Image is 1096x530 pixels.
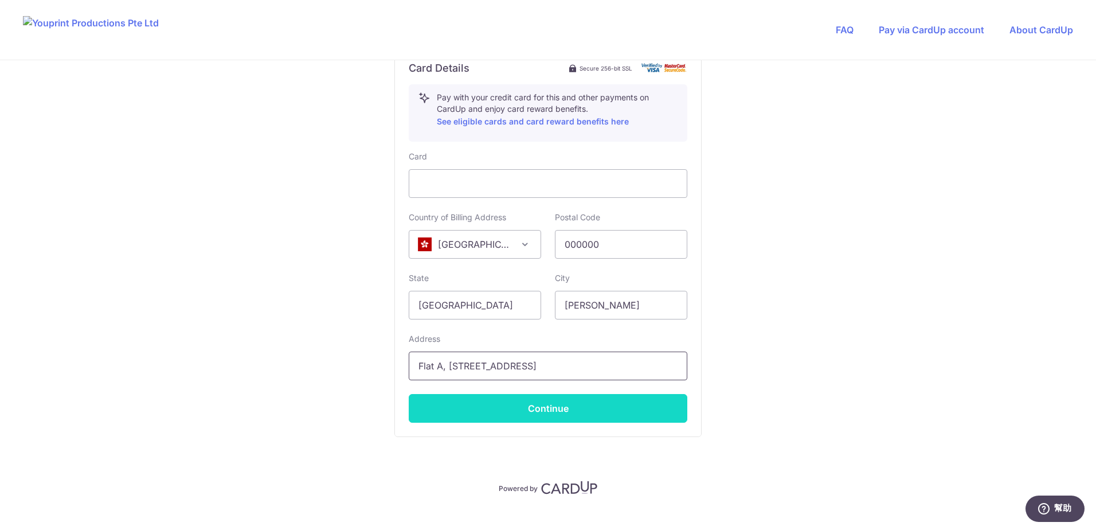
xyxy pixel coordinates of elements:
span: Hong Kong [409,231,541,258]
span: Hong Kong [409,230,541,259]
label: City [555,272,570,284]
a: Pay via CardUp account [879,24,984,36]
p: Powered by [499,482,538,493]
label: Address [409,333,440,345]
h6: Card Details [409,61,469,75]
span: Secure 256-bit SSL [580,64,632,73]
input: Example 123456 [555,230,687,259]
iframe: Secure card payment input frame [418,177,678,190]
label: State [409,272,429,284]
a: FAQ [836,24,854,36]
iframe: 開啟您可用於找到更多資訊的 Widget [1025,496,1085,524]
button: Continue [409,394,687,423]
img: card secure [641,63,687,73]
a: About CardUp [1009,24,1073,36]
img: CardUp [541,481,597,494]
label: Country of Billing Address [409,212,506,223]
label: Card [409,151,427,162]
p: Pay with your credit card for this and other payments on CardUp and enjoy card reward benefits. [437,92,678,128]
a: See eligible cards and card reward benefits here [437,116,629,126]
label: Postal Code [555,212,600,223]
